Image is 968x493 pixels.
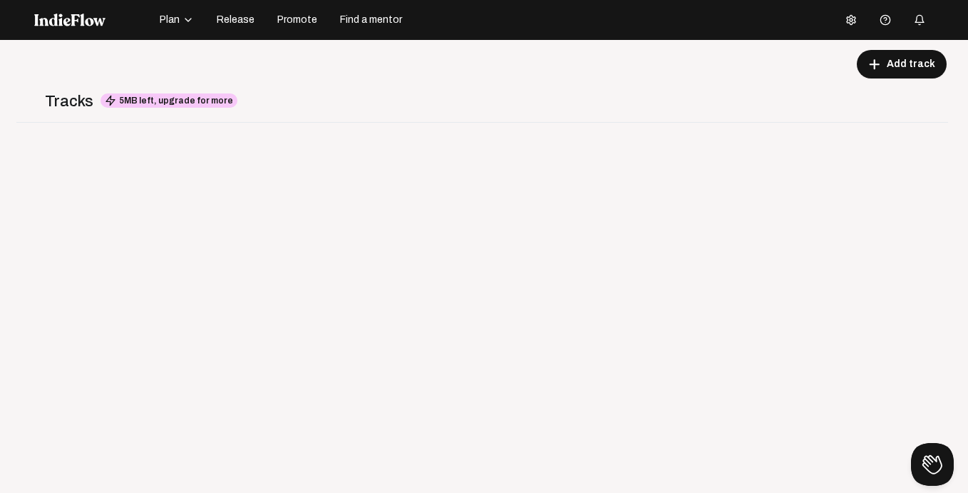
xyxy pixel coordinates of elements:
span: Find a mentor [340,13,402,27]
span: Promote [277,13,317,27]
span: Plan [160,13,180,27]
iframe: Toggle Customer Support [911,443,954,486]
button: Find a mentor [331,9,411,31]
button: Plan [151,9,202,31]
img: indieflow-logo-white.svg [34,14,105,26]
button: Add track [857,50,947,78]
button: Release [208,9,263,31]
button: Promote [269,9,326,31]
span: Release [217,13,254,27]
span: Tracks [45,90,93,113]
span: Add track [887,57,935,71]
mat-icon: add [868,58,881,71]
span: 5MB left, upgrade for more [101,93,237,108]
